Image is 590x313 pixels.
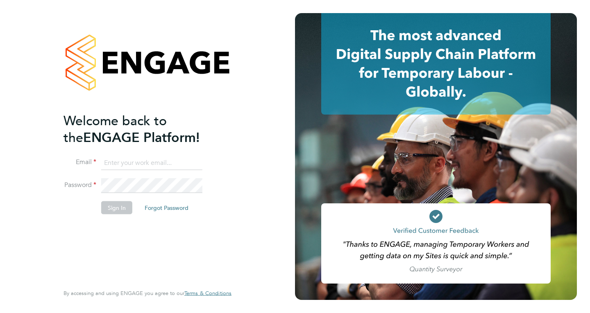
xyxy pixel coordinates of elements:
h2: ENGAGE Platform! [64,112,223,146]
a: Terms & Conditions [184,290,231,297]
label: Password [64,181,96,189]
button: Sign In [101,201,132,214]
input: Enter your work email... [101,155,202,170]
label: Email [64,158,96,167]
span: By accessing and using ENGAGE you agree to our [64,290,231,297]
span: Welcome back to the [64,113,167,145]
button: Forgot Password [138,201,195,214]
